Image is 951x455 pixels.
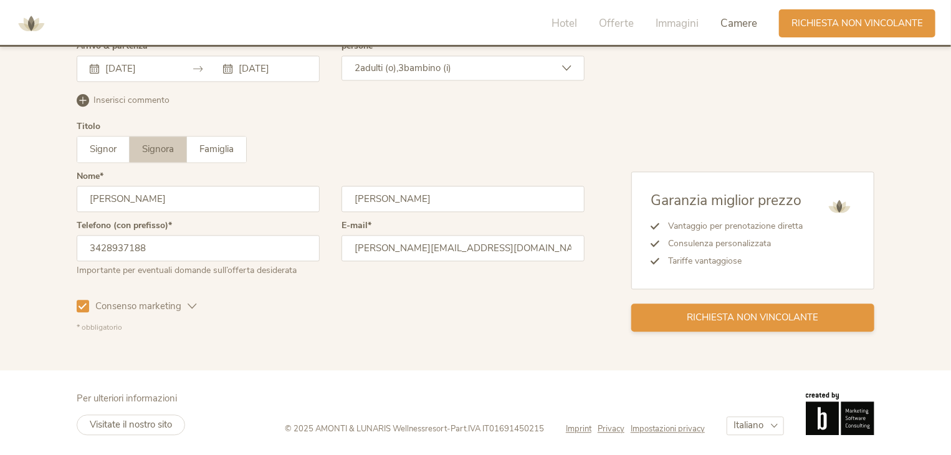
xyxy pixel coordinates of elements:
[77,261,320,277] div: Importante per eventuali domande sull’offerta desiderata
[791,17,923,30] span: Richiesta non vincolante
[90,418,172,431] span: Visitate il nostro sito
[598,423,631,434] a: Privacy
[687,311,819,324] span: Richiesta non vincolante
[77,122,100,131] div: Titolo
[102,62,173,75] input: Arrivo
[342,221,371,230] label: E-mail
[77,392,177,405] span: Per ulteriori informazioni
[12,19,50,27] a: AMONTI & LUNARIS Wellnessresort
[199,143,234,155] span: Famiglia
[631,423,705,434] a: Impostazioni privacy
[566,423,591,434] span: Imprint
[566,423,598,434] a: Imprint
[342,42,373,50] label: persone
[77,221,172,230] label: Telefono (con prefisso)
[599,16,634,31] span: Offerte
[659,235,803,252] li: Consulenza personalizzata
[806,392,874,434] img: Brandnamic GmbH | Leading Hospitality Solutions
[404,62,451,74] span: bambino (i)
[447,423,451,434] span: -
[342,186,585,212] input: Cognome
[824,191,855,222] img: AMONTI & LUNARIS Wellnessresort
[651,191,801,210] span: Garanzia miglior prezzo
[398,62,404,74] span: 3
[659,252,803,270] li: Tariffe vantaggiose
[236,62,307,75] input: Partenza
[355,62,360,74] span: 2
[656,16,699,31] span: Immagini
[12,5,50,42] img: AMONTI & LUNARIS Wellnessresort
[659,218,803,235] li: Vantaggio per prenotazione diretta
[77,235,320,261] input: Telefono (con prefisso)
[77,172,103,181] label: Nome
[77,186,320,212] input: Nome
[285,423,447,434] span: © 2025 AMONTI & LUNARIS Wellnessresort
[93,94,170,107] span: Inserisci commento
[342,235,585,261] input: E-mail
[77,322,585,333] div: * obbligatorio
[552,16,577,31] span: Hotel
[720,16,757,31] span: Camere
[77,42,151,50] label: Arrivo & partenza
[89,300,188,313] span: Consenso marketing
[598,423,624,434] span: Privacy
[142,143,174,155] span: Signora
[451,423,544,434] span: Part.IVA IT01691450215
[360,62,398,74] span: adulti (o),
[90,143,117,155] span: Signor
[77,414,185,435] a: Visitate il nostro sito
